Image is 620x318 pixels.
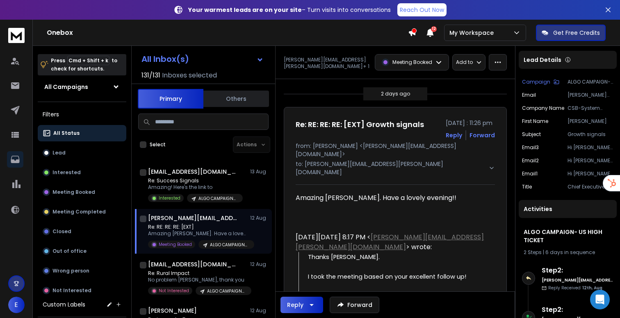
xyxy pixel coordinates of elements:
p: First Name [522,118,548,125]
button: Get Free Credits [536,25,606,41]
p: [PERSON_NAME] [568,118,613,125]
img: logo [8,28,25,43]
p: Company Name [522,105,564,111]
p: Reach Out Now [400,6,444,14]
p: [PERSON_NAME][EMAIL_ADDRESS][PERSON_NAME][DOMAIN_NAME] [568,92,613,98]
button: Not Interested [38,282,126,299]
button: E [8,297,25,313]
p: Meeting Booked [52,189,95,195]
p: CSB-System [GEOGRAPHIC_DATA] [568,105,613,111]
p: Not Interested [52,287,91,294]
h6: Step 2 : [542,266,613,275]
h3: Custom Labels [43,300,85,309]
button: Interested [38,164,126,181]
p: Hi [PERSON_NAME], Just floating this back up in case it got buried in your inbox. We're seeing a ... [568,157,613,164]
p: – Turn visits into conversations [188,6,391,14]
h1: Re: RE: RE: RE: [EXT] Growth signals [296,119,424,130]
h1: ALGO CAMPAIGN- US HIGH TICKET [524,228,612,244]
button: Reply [280,297,323,313]
p: [PERSON_NAME][EMAIL_ADDRESS][PERSON_NAME][DOMAIN_NAME] + 1 [284,57,370,70]
p: Meeting Booked [392,59,432,66]
p: Re: Success Signals [148,177,243,184]
h1: [EMAIL_ADDRESS][DOMAIN_NAME] [148,168,238,176]
a: [PERSON_NAME][EMAIL_ADDRESS][PERSON_NAME][DOMAIN_NAME] [296,232,484,252]
h1: [EMAIL_ADDRESS][DOMAIN_NAME] [148,260,238,268]
button: Wrong person [38,263,126,279]
p: All Status [53,130,80,136]
p: Lead Details [524,56,561,64]
p: Meeting Completed [52,209,106,215]
p: 12 Aug [250,307,269,314]
h6: [PERSON_NAME][EMAIL_ADDRESS][DOMAIN_NAME] [542,277,613,283]
div: [DATE][DATE] 8:17 PM < > wrote: [296,232,488,252]
p: ALGO CAMPAIGN- US HIGH TICKET [568,79,613,85]
p: Amazing [PERSON_NAME]. Have a lovely [148,230,246,237]
a: Reach Out Now [397,3,447,16]
span: 12 [431,26,437,32]
button: Primary [138,89,203,109]
span: 2 Steps [524,249,542,256]
p: Interested [159,195,180,201]
div: Forward [470,131,495,139]
button: Lead [38,145,126,161]
p: Amazing! Here's the link to [148,184,243,191]
h6: Step 2 : [542,305,613,315]
p: Add to [456,59,473,66]
span: 6 days in sequence [545,249,595,256]
span: Cmd + Shift + k [67,56,109,65]
button: Forward [330,297,379,313]
p: Meeting Booked [159,241,192,248]
div: Reply [287,301,303,309]
button: Campaign [522,79,559,85]
p: Wrong person [52,268,89,274]
p: 13 Aug [250,168,269,175]
p: Interested [52,169,81,176]
p: Closed [52,228,71,235]
p: Re: RE: RE: RE: [EXT] [148,224,246,230]
p: [DATE] : 11:26 pm [446,119,495,127]
p: Email3 [522,144,539,151]
p: Not Interested [159,288,189,294]
h1: Onebox [47,28,408,38]
strong: Your warmest leads are on your site [188,6,302,14]
span: Thanks [PERSON_NAME]. [308,253,380,261]
h3: Inboxes selected [162,70,217,80]
p: Chief Executive Officer [568,184,613,190]
p: title [522,184,532,190]
div: Open Intercom Messenger [590,290,610,309]
h1: All Inbox(s) [141,55,189,63]
h3: Filters [38,109,126,120]
p: Email [522,92,536,98]
button: Meeting Booked [38,184,126,200]
p: 2 days ago [381,91,410,97]
p: Reply Received [548,285,602,291]
div: Amazing [PERSON_NAME]. Have a lovely evening!! [296,193,488,203]
button: All Inbox(s) [135,51,270,67]
p: Re: Rural Impact [148,270,246,277]
p: Hi [PERSON_NAME], I noticed CSB-System's impressive 45+ years in the industry - that kind of long... [568,170,613,177]
p: Lead [52,150,66,156]
div: | [524,249,612,256]
button: Out of office [38,243,126,259]
button: Reply [446,131,462,139]
h1: [PERSON_NAME] [148,307,197,315]
div: Activities [519,200,617,218]
button: Others [203,90,269,108]
p: Out of office [52,248,87,254]
p: Subject [522,131,541,138]
button: All Campaigns [38,79,126,95]
p: ALGO CAMPAIGN- US HIGH TICKET [210,242,249,248]
label: Select [150,141,166,148]
h1: All Campaigns [44,83,88,91]
p: Growth signals [568,131,613,138]
p: Get Free Credits [553,29,600,37]
h1: [PERSON_NAME][EMAIL_ADDRESS][PERSON_NAME][DOMAIN_NAME] +1 [148,214,238,222]
button: Closed [38,223,126,240]
p: Press to check for shortcuts. [51,57,117,73]
p: ALGO CAMPAIGN- US HIGH TICKET [207,288,246,294]
p: Hi [PERSON_NAME], Quick check - did this land on the right desk at CSB-System? We're already trac... [568,144,613,151]
span: 131 / 131 [141,70,160,80]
